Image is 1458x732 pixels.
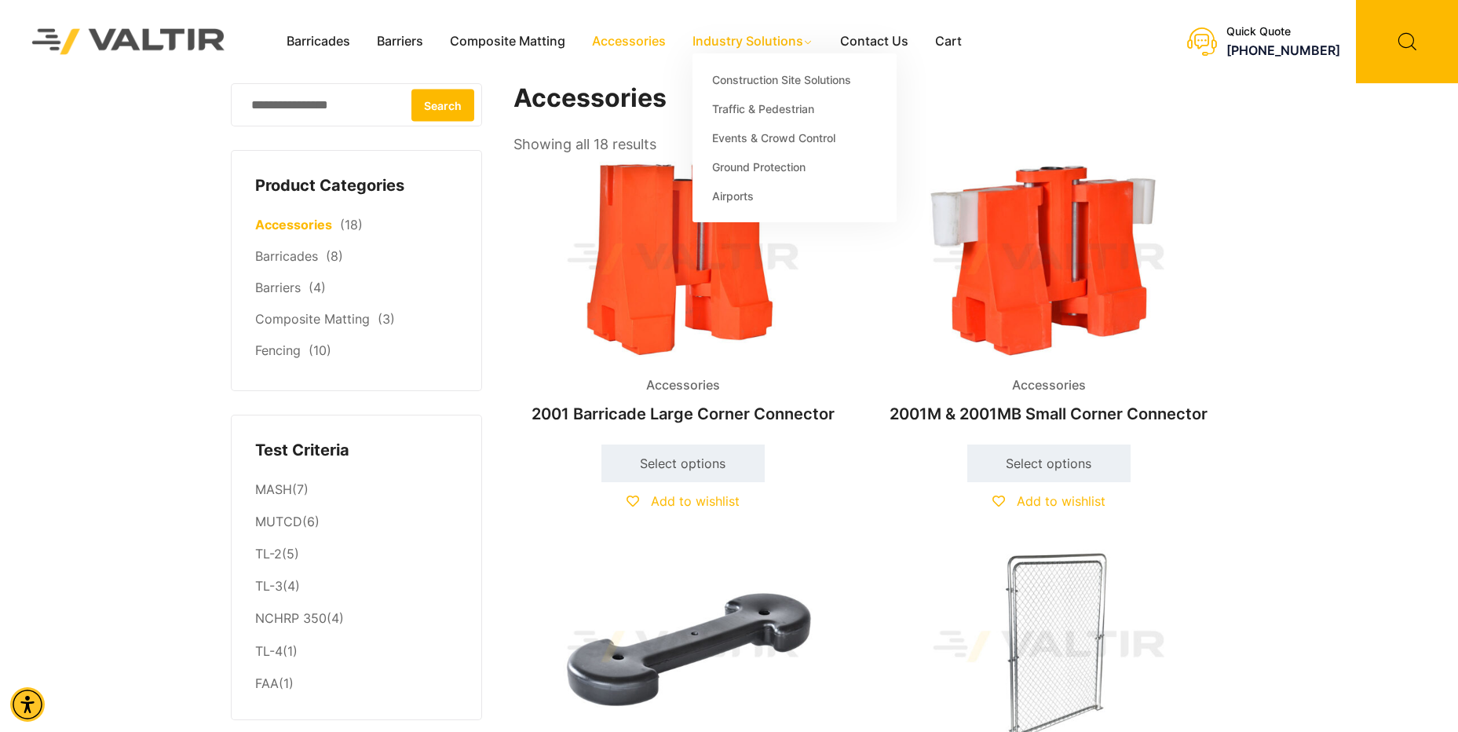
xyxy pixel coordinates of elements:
[255,571,458,603] li: (4)
[1000,374,1098,397] span: Accessories
[255,439,458,463] h4: Test Criteria
[255,610,327,626] a: NCHRP 350
[273,30,364,53] a: Barricades
[255,507,458,539] li: (6)
[879,157,1219,431] a: Accessories2001M & 2001MB Small Corner Connector
[513,157,853,431] a: Accessories2001 Barricade Large Corner Connector
[255,635,458,668] li: (1)
[340,217,363,232] span: (18)
[1226,42,1340,58] a: call (888) 496-3625
[679,30,828,53] a: Industry Solutions
[513,397,853,431] h2: 2001 Barricade Large Corner Connector
[967,445,1131,482] a: Select options for “2001M & 2001MB Small Corner Connector”
[255,675,279,691] a: FAA
[827,30,922,53] a: Contact Us
[601,445,765,482] a: Select options for “2001 Barricade Large Corner Connector”
[692,123,897,152] a: Events & Crowd Control
[255,578,283,594] a: TL-3
[513,83,1220,114] h1: Accessories
[255,514,302,529] a: MUTCD
[231,83,482,126] input: Search for:
[255,174,458,198] h4: Product Categories
[12,9,246,75] img: Valtir Rentals
[255,539,458,571] li: (5)
[255,280,301,295] a: Barriers
[692,152,897,181] a: Ground Protection
[255,311,370,327] a: Composite Matting
[411,89,474,121] button: Search
[634,374,732,397] span: Accessories
[255,643,283,659] a: TL-4
[255,481,292,497] a: MASH
[1226,25,1340,38] div: Quick Quote
[692,65,897,94] a: Construction Site Solutions
[513,131,656,158] p: Showing all 18 results
[364,30,437,53] a: Barriers
[255,248,318,264] a: Barricades
[627,493,740,509] a: Add to wishlist
[255,474,458,506] li: (7)
[1017,493,1105,509] span: Add to wishlist
[579,30,679,53] a: Accessories
[309,280,326,295] span: (4)
[255,217,332,232] a: Accessories
[879,397,1219,431] h2: 2001M & 2001MB Small Corner Connector
[922,30,975,53] a: Cart
[692,181,897,210] a: Airports
[437,30,579,53] a: Composite Matting
[309,342,331,358] span: (10)
[378,311,395,327] span: (3)
[255,342,301,358] a: Fencing
[255,668,458,696] li: (1)
[651,493,740,509] span: Add to wishlist
[992,493,1105,509] a: Add to wishlist
[326,248,343,264] span: (8)
[255,603,458,635] li: (4)
[692,94,897,123] a: Traffic & Pedestrian
[255,546,282,562] a: TL-2
[10,687,45,722] div: Accessibility Menu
